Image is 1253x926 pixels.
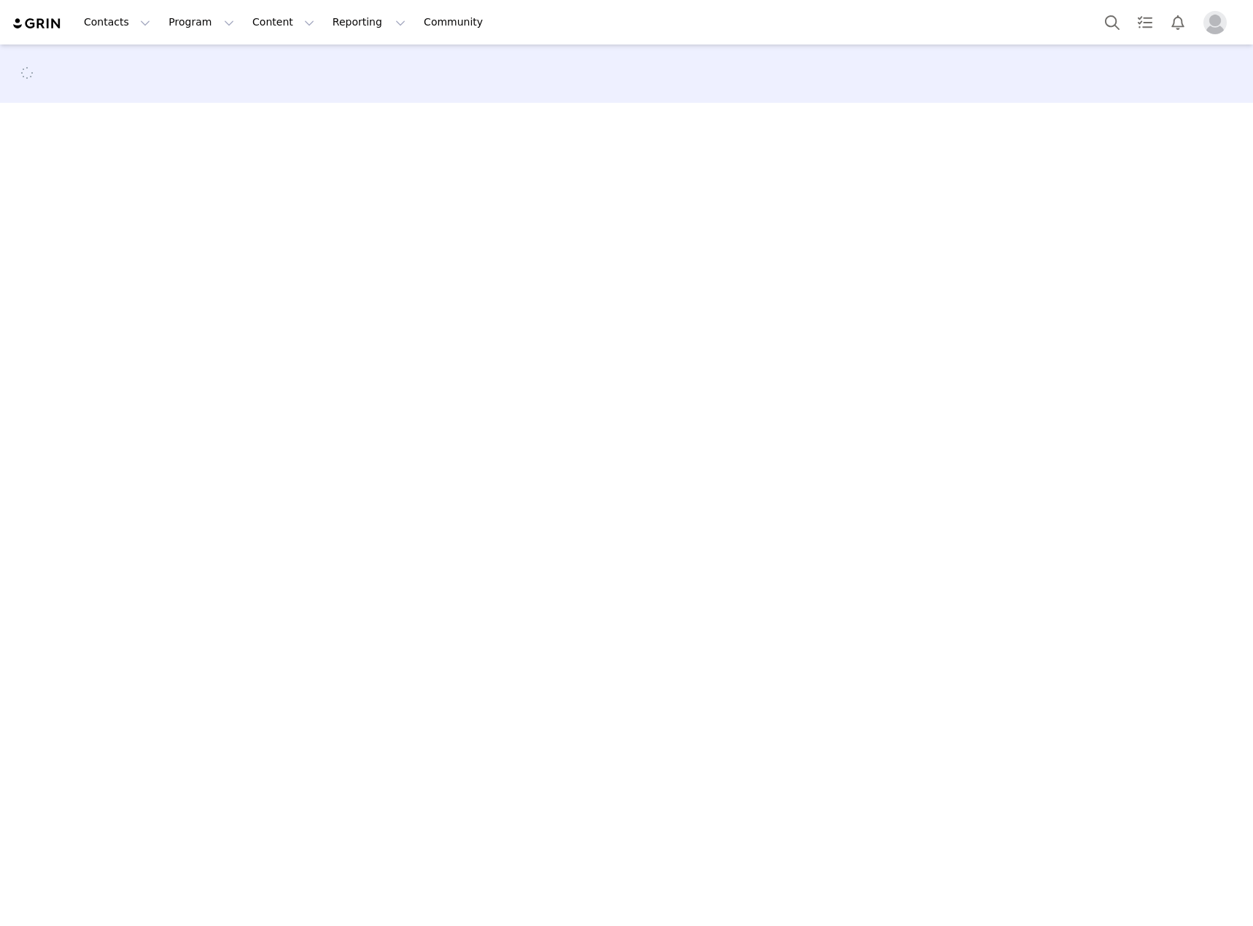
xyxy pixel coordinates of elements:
a: Community [415,6,498,39]
button: Content [244,6,323,39]
button: Program [160,6,243,39]
button: Reporting [324,6,414,39]
button: Search [1096,6,1128,39]
button: Contacts [75,6,159,39]
img: grin logo [12,17,63,31]
a: Tasks [1129,6,1161,39]
img: placeholder-profile.jpg [1203,11,1227,34]
button: Notifications [1162,6,1194,39]
button: Profile [1195,11,1241,34]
